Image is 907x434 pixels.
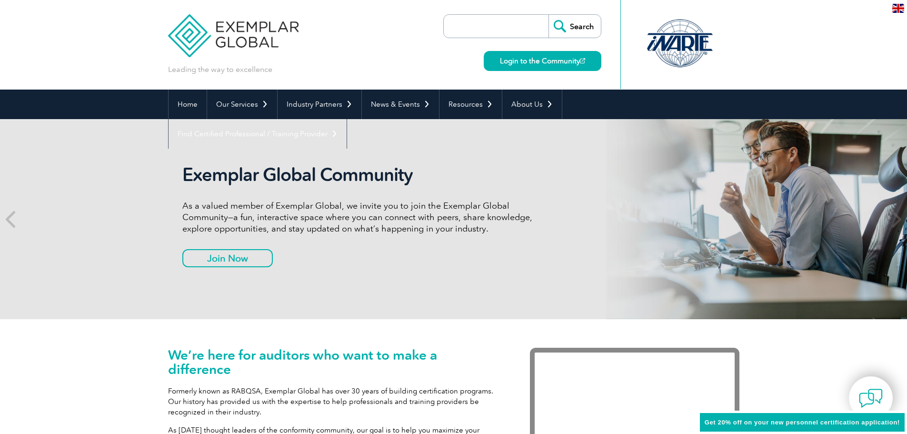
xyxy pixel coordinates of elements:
[168,64,272,75] p: Leading the way to excellence
[169,119,347,149] a: Find Certified Professional / Training Provider
[182,200,539,234] p: As a valued member of Exemplar Global, we invite you to join the Exemplar Global Community—a fun,...
[548,15,601,38] input: Search
[484,51,601,71] a: Login to the Community
[207,90,277,119] a: Our Services
[580,58,585,63] img: open_square.png
[859,386,883,410] img: contact-chat.png
[362,90,439,119] a: News & Events
[169,90,207,119] a: Home
[705,419,900,426] span: Get 20% off on your new personnel certification application!
[502,90,562,119] a: About Us
[168,348,501,376] h1: We’re here for auditors who want to make a difference
[168,386,501,417] p: Formerly known as RABQSA, Exemplar Global has over 30 years of building certification programs. O...
[182,249,273,267] a: Join Now
[278,90,361,119] a: Industry Partners
[439,90,502,119] a: Resources
[182,164,539,186] h2: Exemplar Global Community
[892,4,904,13] img: en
